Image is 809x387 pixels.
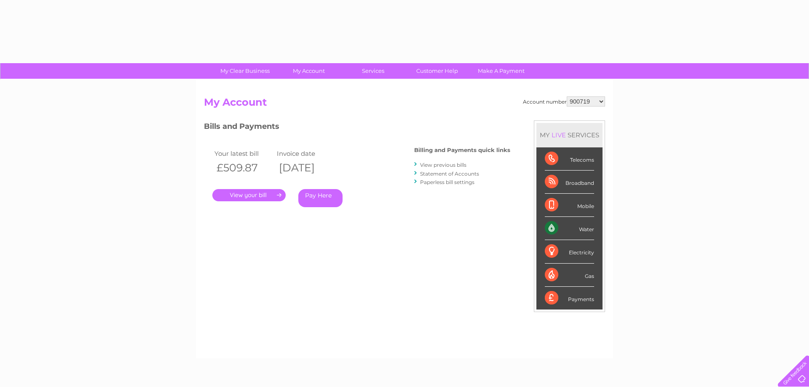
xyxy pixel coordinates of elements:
div: Payments [545,287,594,310]
h3: Bills and Payments [204,120,510,135]
div: Water [545,217,594,240]
div: Electricity [545,240,594,263]
div: Broadband [545,171,594,194]
div: LIVE [550,131,568,139]
a: Make A Payment [466,63,536,79]
a: My Clear Business [210,63,280,79]
a: Paperless bill settings [420,179,474,185]
td: Invoice date [275,148,337,159]
a: Pay Here [298,189,343,207]
div: Account number [523,96,605,107]
h4: Billing and Payments quick links [414,147,510,153]
div: Gas [545,264,594,287]
a: View previous bills [420,162,466,168]
a: . [212,189,286,201]
h2: My Account [204,96,605,112]
a: Customer Help [402,63,472,79]
div: MY SERVICES [536,123,603,147]
th: [DATE] [275,159,337,176]
td: Your latest bill [212,148,275,159]
a: Statement of Accounts [420,171,479,177]
div: Mobile [545,194,594,217]
th: £509.87 [212,159,275,176]
div: Telecoms [545,147,594,171]
a: Services [338,63,408,79]
a: My Account [274,63,344,79]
